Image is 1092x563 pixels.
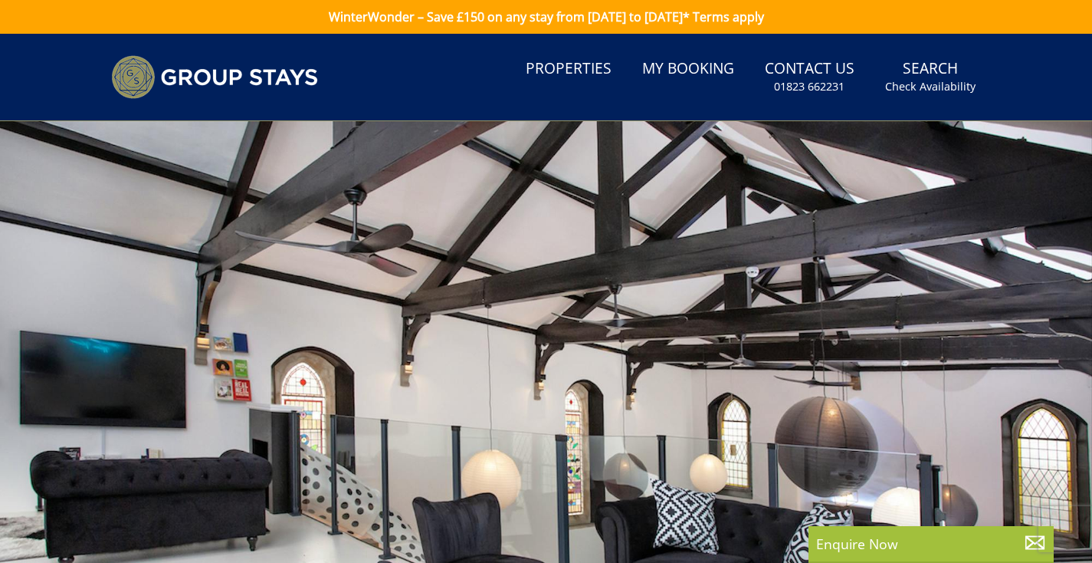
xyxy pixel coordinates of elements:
a: My Booking [636,52,740,87]
a: Contact Us01823 662231 [759,52,861,102]
small: 01823 662231 [774,79,844,94]
p: Enquire Now [816,534,1046,554]
a: SearchCheck Availability [879,52,982,102]
a: Properties [520,52,618,87]
small: Check Availability [885,79,976,94]
img: Group Stays [111,55,318,99]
